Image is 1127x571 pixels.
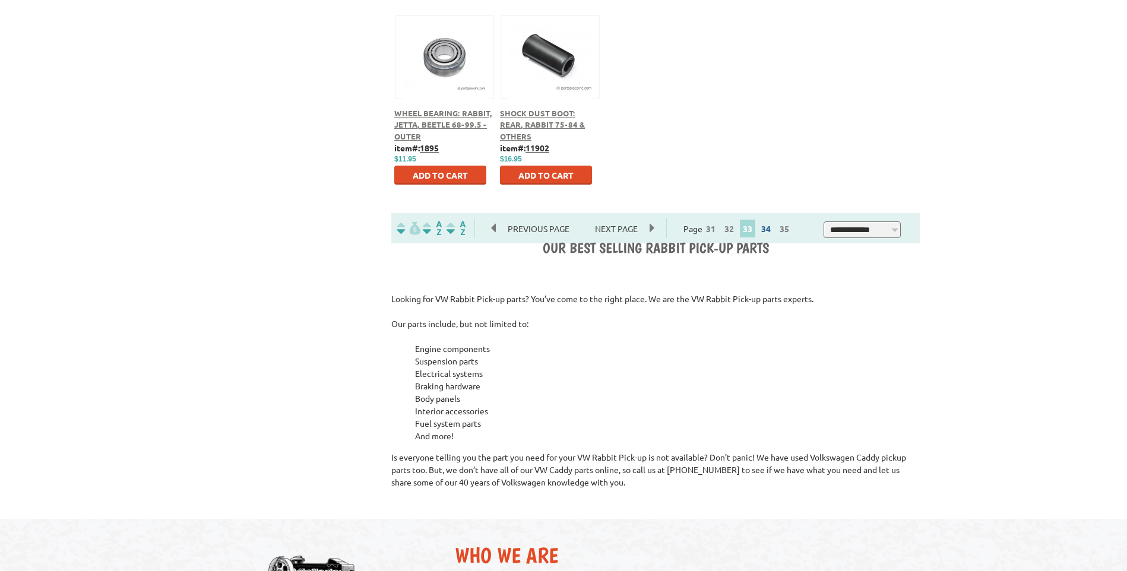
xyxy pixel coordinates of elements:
a: 35 [777,223,792,234]
a: Shock Dust Boot: Rear, Rabbit 75-84 & Others [500,108,585,141]
button: Add to Cart [394,166,486,185]
img: Sort by Sales Rank [444,221,468,235]
b: item#: [394,142,439,153]
img: filterpricelow.svg [397,221,420,235]
span: Add to Cart [518,170,574,180]
a: 34 [758,223,774,234]
div: Page [666,218,811,238]
b: item#: [500,142,549,153]
span: Next Page [583,220,650,237]
li: Fuel system parts [415,417,920,430]
li: And more! [415,430,920,442]
li: Suspension parts [415,355,920,367]
li: Engine components [415,342,920,355]
a: 32 [721,223,737,234]
span: Previous Page [496,220,581,237]
img: Sort by Headline [420,221,444,235]
li: Body panels [415,392,920,405]
a: Previous Page [492,223,583,234]
li: Braking hardware [415,380,920,392]
span: $11.95 [394,155,416,163]
span: $16.95 [500,155,522,163]
button: Add to Cart [500,166,592,185]
h2: Who We Are [455,543,908,568]
a: Wheel Bearing: Rabbit, Jetta, Beetle 68-99.5 - Outer [394,108,492,141]
a: 31 [703,223,718,234]
u: 1895 [420,142,439,153]
div: OUR BEST SELLING Rabbit Pick-up PARTS [391,239,920,258]
li: Electrical systems [415,367,920,380]
a: Next Page [583,223,650,234]
p: Our parts include, but not limited to: [391,318,920,330]
p: Looking for VW Rabbit Pick-up parts? You’ve come to the right place. We are the VW Rabbit Pick-up... [391,293,920,305]
span: Add to Cart [413,170,468,180]
p: Is everyone telling you the part you need for your VW Rabbit Pick-up is not available? Don’t pani... [391,451,920,488]
li: Interior accessories [415,405,920,417]
span: 33 [740,220,755,237]
u: 11902 [525,142,549,153]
